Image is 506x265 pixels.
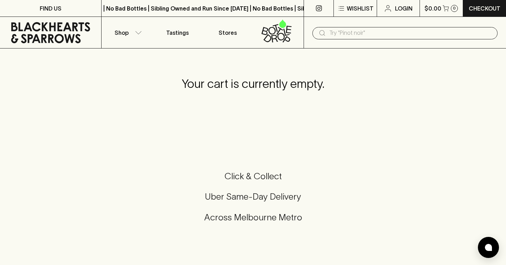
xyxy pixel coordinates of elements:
[152,17,203,48] a: Tastings
[8,170,498,182] h5: Click & Collect
[424,4,441,13] p: $0.00
[485,244,492,251] img: bubble-icon
[329,27,492,39] input: Try "Pinot noir"
[166,28,189,37] p: Tastings
[8,191,498,202] h5: Uber Same-Day Delivery
[219,28,237,37] p: Stores
[203,17,253,48] a: Stores
[102,17,152,48] button: Shop
[395,4,413,13] p: Login
[8,212,498,223] h5: Across Melbourne Metro
[469,4,500,13] p: Checkout
[40,4,61,13] p: FIND US
[347,4,374,13] p: Wishlist
[453,6,456,10] p: 0
[115,28,129,37] p: Shop
[182,77,324,91] h4: Your cart is currently empty.
[8,142,498,260] div: Call to action block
